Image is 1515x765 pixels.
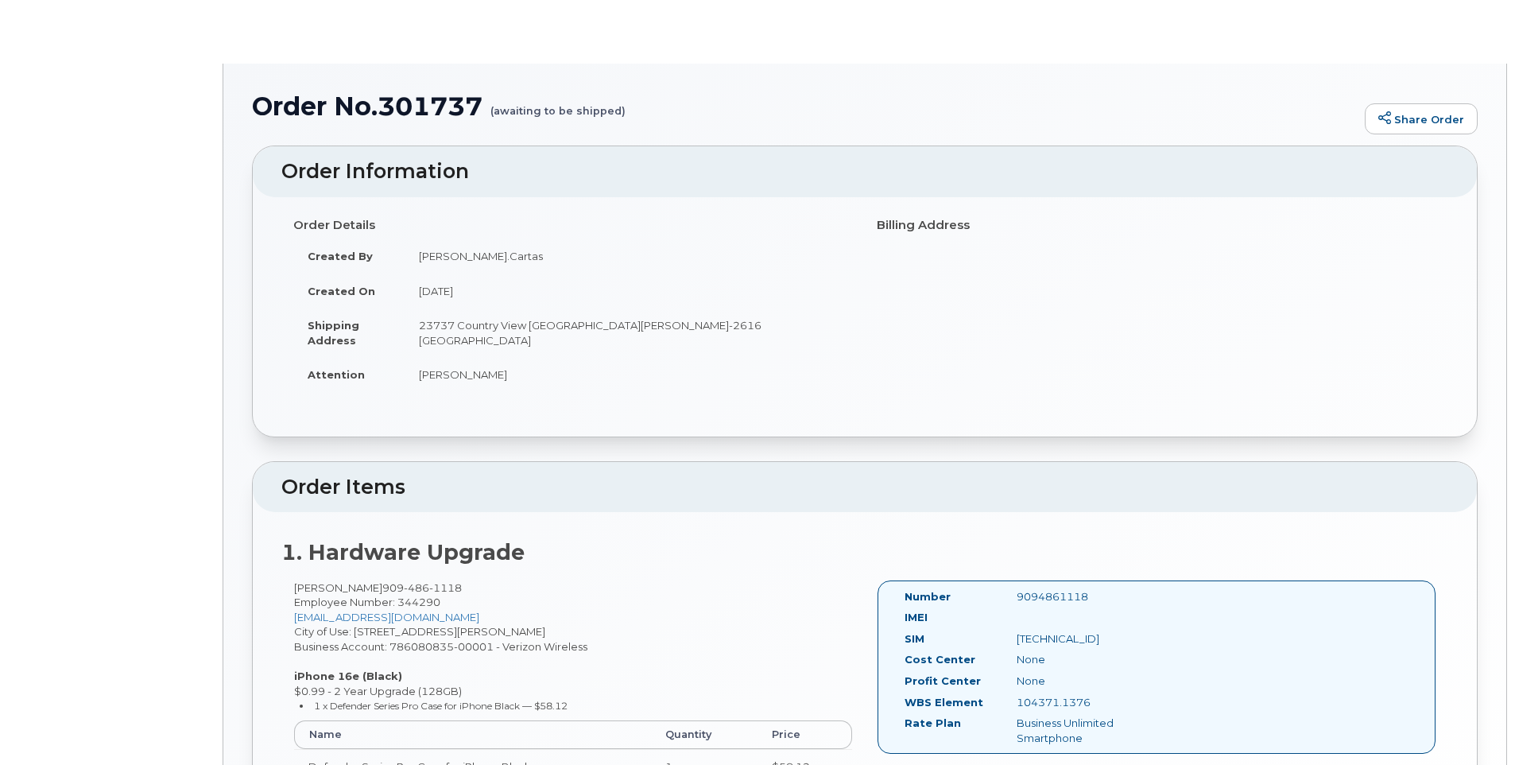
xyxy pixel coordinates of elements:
div: None [1005,674,1162,689]
label: IMEI [905,610,928,625]
small: (awaiting to be shipped) [490,92,626,117]
a: Share Order [1365,103,1478,135]
th: Name [294,720,651,749]
strong: Created By [308,250,373,262]
span: Employee Number: 344290 [294,596,440,608]
strong: Attention [308,368,365,381]
strong: Shipping Address [308,319,359,347]
h1: Order No.301737 [252,92,1357,120]
div: [TECHNICAL_ID] [1005,631,1162,647]
h2: Order Information [281,161,1448,183]
label: Number [905,589,951,604]
td: [PERSON_NAME] [405,357,853,392]
label: SIM [905,631,924,647]
label: Cost Center [905,652,975,667]
h4: Billing Address [877,219,1436,232]
span: 486 [404,581,429,594]
a: [EMAIL_ADDRESS][DOMAIN_NAME] [294,611,479,623]
th: Quantity [651,720,757,749]
label: Profit Center [905,674,981,689]
h2: Order Items [281,476,1448,499]
span: 1118 [429,581,462,594]
div: 104371.1376 [1005,695,1162,710]
strong: Created On [308,285,375,297]
label: WBS Element [905,695,983,710]
th: Price [757,720,852,749]
span: 909 [382,581,462,594]
div: None [1005,652,1162,667]
h4: Order Details [293,219,853,232]
strong: 1. Hardware Upgrade [281,539,525,565]
div: 9094861118 [1005,589,1162,604]
label: Rate Plan [905,716,961,731]
td: [PERSON_NAME].Cartas [405,239,853,274]
div: Business Unlimited Smartphone [1005,716,1162,745]
small: 1 x Defender Series Pro Case for iPhone Black — $58.12 [314,700,568,712]
td: 23737 Country View [GEOGRAPHIC_DATA][PERSON_NAME]-2616 [GEOGRAPHIC_DATA] [405,308,853,357]
strong: iPhone 16e (Black) [294,670,402,682]
td: [DATE] [405,274,853,309]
